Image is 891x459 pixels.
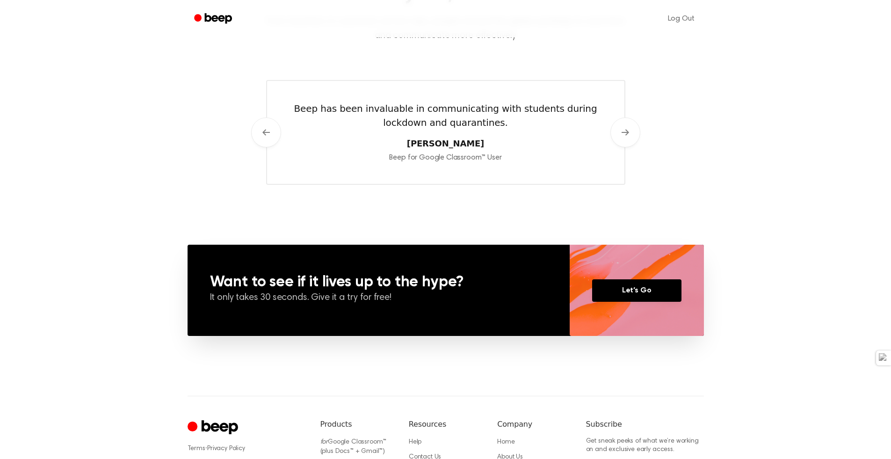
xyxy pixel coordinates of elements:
[188,419,240,437] a: Cruip
[188,10,240,28] a: Beep
[320,419,394,430] h6: Products
[276,102,615,130] blockquote: Beep has been invaluable in communicating with students during lockdown and quarantines.
[320,439,387,455] a: forGoogle Classroom™ (plus Docs™ + Gmail™)
[409,439,421,445] a: Help
[592,279,681,302] a: Let’s Go
[320,439,328,445] i: for
[586,437,704,454] p: Get sneak peeks of what we’re working on and exclusive early access.
[586,419,704,430] h6: Subscribe
[210,275,547,290] h3: Want to see if it lives up to the hype?
[389,154,501,161] span: Beep for Google Classroom™ User
[276,137,615,150] cite: [PERSON_NAME]
[188,445,205,452] a: Terms
[188,444,305,453] div: ·
[409,419,482,430] h6: Resources
[210,291,547,305] p: It only takes 30 seconds. Give it a try for free!
[659,7,704,30] a: Log Out
[497,419,571,430] h6: Company
[497,439,514,445] a: Home
[207,445,245,452] a: Privacy Policy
